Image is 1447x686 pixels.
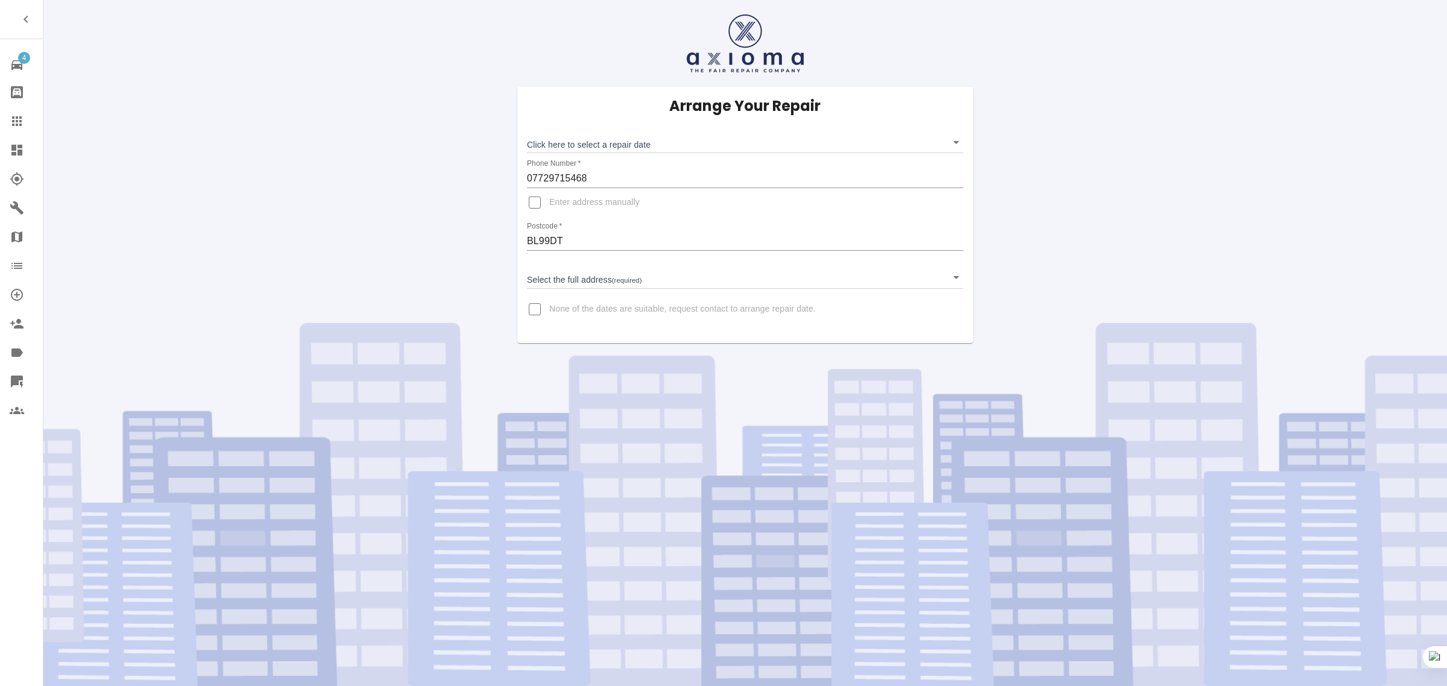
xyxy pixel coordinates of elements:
span: Enter address manually [549,197,640,209]
label: Postcode [527,221,562,231]
span: 4 [18,52,30,64]
span: None of the dates are suitable, request contact to arrange repair date. [549,303,816,315]
img: axioma [687,14,804,72]
label: Phone Number [527,159,581,169]
h5: Arrange Your Repair [669,96,821,116]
